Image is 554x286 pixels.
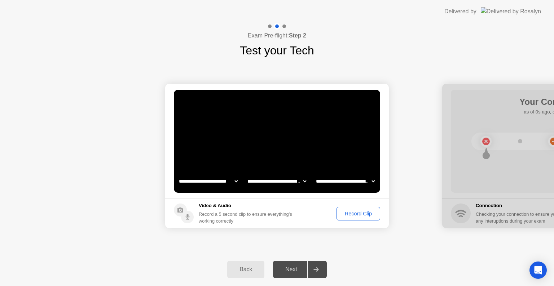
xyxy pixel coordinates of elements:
[529,262,547,279] div: Open Intercom Messenger
[273,261,327,278] button: Next
[229,266,262,273] div: Back
[246,174,308,188] select: Available speakers
[481,7,541,15] img: Delivered by Rosalyn
[275,266,307,273] div: Next
[177,174,239,188] select: Available cameras
[444,7,476,16] div: Delivered by
[337,207,380,220] button: Record Clip
[248,31,306,40] h4: Exam Pre-flight:
[199,211,295,224] div: Record a 5 second clip to ensure everything’s working correctly
[240,42,314,59] h1: Test your Tech
[199,202,295,209] h5: Video & Audio
[289,32,306,39] b: Step 2
[315,174,376,188] select: Available microphones
[227,261,264,278] button: Back
[339,211,378,216] div: Record Clip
